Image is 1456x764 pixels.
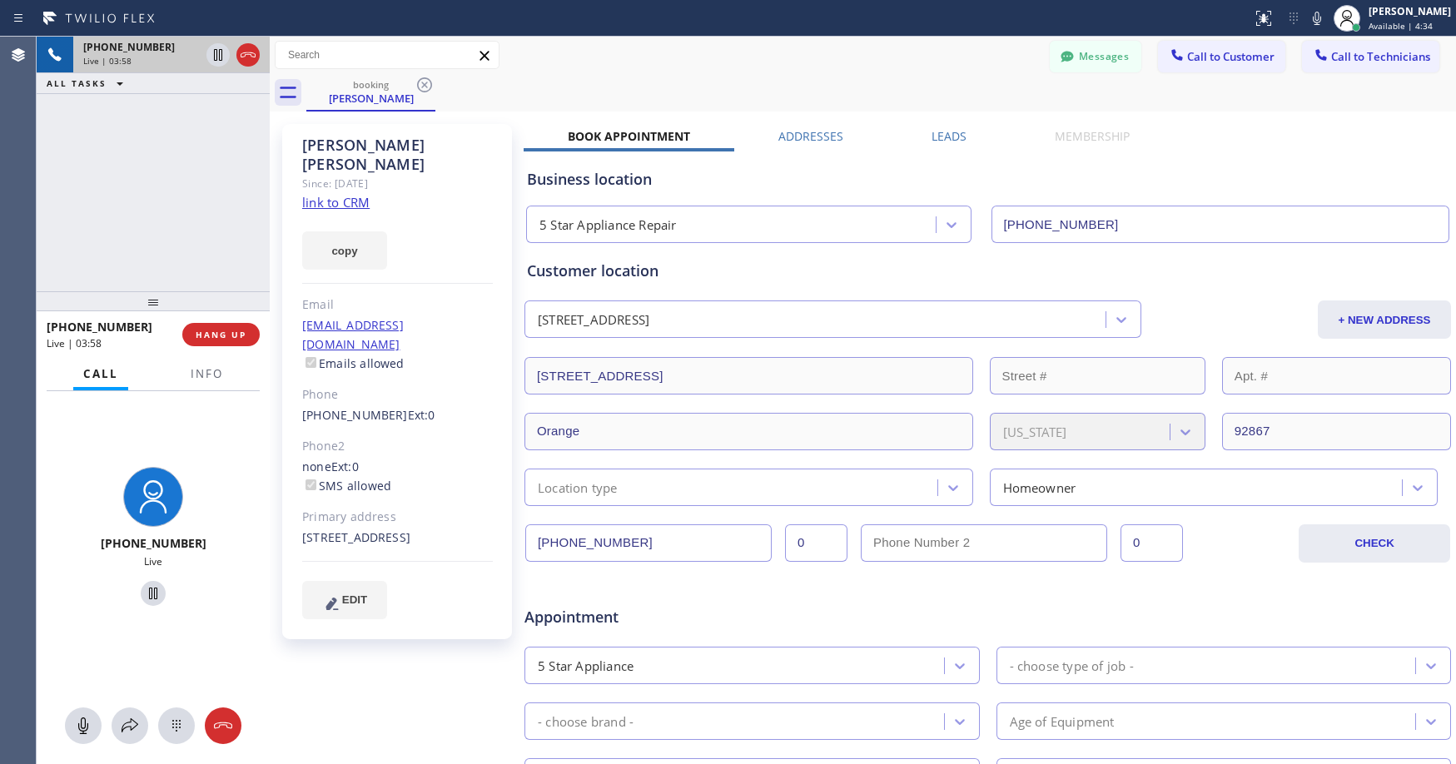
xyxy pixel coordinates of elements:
input: Apt. # [1222,357,1451,394]
button: Hang up [236,43,260,67]
div: [PERSON_NAME] [308,91,434,106]
button: Info [181,358,233,390]
div: 5 Star Appliance [538,656,634,675]
span: Call to Technicians [1331,49,1430,64]
div: Age of Equipment [1010,712,1115,731]
label: Addresses [778,128,843,144]
input: Phone Number 2 [861,524,1107,562]
input: ZIP [1222,413,1451,450]
button: Open directory [112,707,148,744]
span: Appointment [524,606,831,628]
div: Business location [527,168,1449,191]
input: SMS allowed [306,479,316,490]
button: + NEW ADDRESS [1318,300,1451,339]
button: Mute [1305,7,1329,30]
div: [STREET_ADDRESS] [538,310,649,330]
div: Location type [538,478,618,497]
button: Call to Technicians [1302,41,1439,72]
button: copy [302,231,387,270]
div: 5 Star Appliance Repair [539,216,677,235]
div: [STREET_ADDRESS] [302,528,493,548]
div: Judy Chong [308,74,434,110]
span: [PHONE_NUMBER] [47,319,152,335]
span: Info [191,366,223,381]
label: Book Appointment [568,128,690,144]
input: Address [524,357,973,394]
label: SMS allowed [302,478,391,494]
span: Available | 4:34 [1369,20,1433,32]
label: Membership [1055,128,1130,144]
span: ALL TASKS [47,77,107,89]
button: Hang up [205,707,241,744]
div: - choose type of job - [1010,656,1134,675]
div: Homeowner [1003,478,1076,497]
label: Leads [932,128,967,144]
button: Mute [65,707,102,744]
input: Search [276,42,499,68]
input: Emails allowed [306,357,316,368]
span: Call to Customer [1187,49,1275,64]
div: Primary address [302,508,493,527]
input: Phone Number [525,524,772,562]
span: Ext: 0 [408,407,435,423]
button: Call to Customer [1158,41,1285,72]
span: Ext: 0 [331,459,359,474]
div: none [302,458,493,496]
div: Phone2 [302,437,493,456]
input: Street # [990,357,1205,394]
button: Hold Customer [141,581,166,606]
span: [PHONE_NUMBER] [101,535,206,551]
div: Since: [DATE] [302,174,493,193]
span: [PHONE_NUMBER] [83,40,175,54]
a: [PHONE_NUMBER] [302,407,408,423]
button: Messages [1050,41,1141,72]
span: Live | 03:58 [83,55,132,67]
button: Call [73,358,128,390]
span: EDIT [342,593,367,606]
span: Live [144,554,162,568]
input: Ext. [785,524,847,562]
input: City [524,413,973,450]
button: Open dialpad [158,707,195,744]
div: [PERSON_NAME] [1369,4,1451,18]
a: [EMAIL_ADDRESS][DOMAIN_NAME] [302,317,404,352]
div: [PERSON_NAME] [PERSON_NAME] [302,136,493,174]
div: - choose brand - [538,712,634,731]
span: HANG UP [196,329,246,340]
div: Email [302,295,493,315]
button: Hold Customer [206,43,230,67]
input: Ext. 2 [1121,524,1183,562]
button: CHECK [1299,524,1450,563]
a: link to CRM [302,194,370,211]
div: booking [308,78,434,91]
span: Live | 03:58 [47,336,102,350]
div: Phone [302,385,493,404]
button: EDIT [302,581,387,619]
button: ALL TASKS [37,73,140,93]
button: HANG UP [182,323,260,346]
span: Call [83,366,118,381]
label: Emails allowed [302,355,405,371]
input: Phone Number [991,206,1450,243]
div: Customer location [527,260,1449,282]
